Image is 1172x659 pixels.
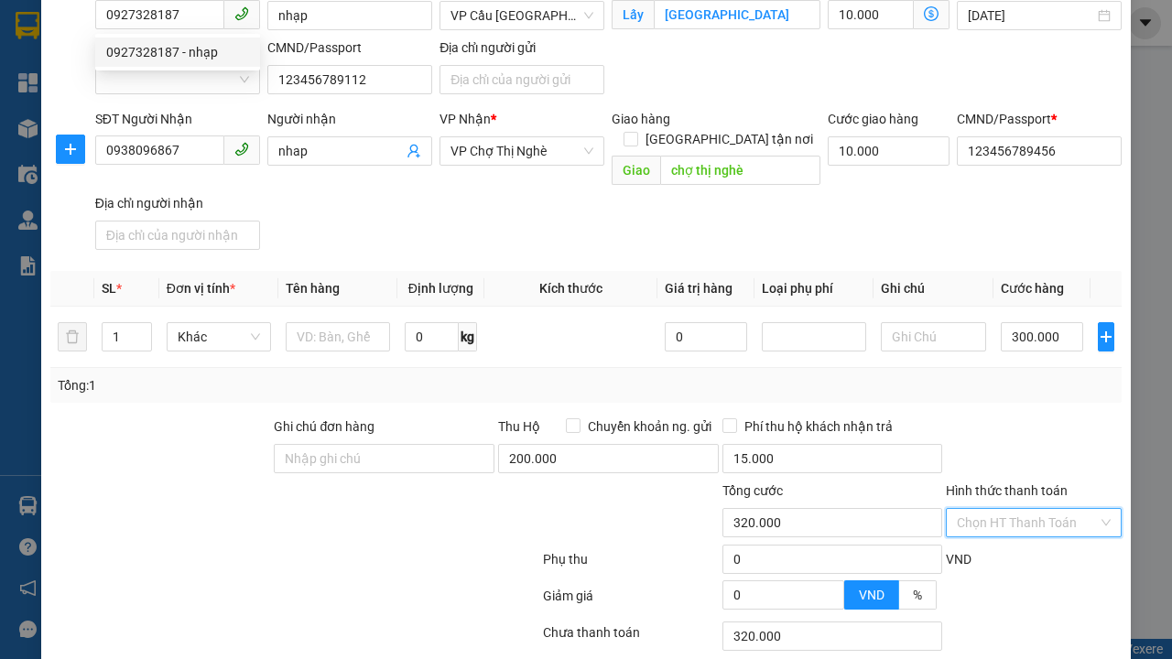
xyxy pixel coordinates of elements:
span: Giá trị hàng [665,281,732,296]
span: VND [946,552,971,567]
span: Kích thước [539,281,602,296]
input: Địa chỉ của người nhận [95,221,260,250]
th: Ghi chú [874,271,993,307]
span: Tổng cước [722,483,783,498]
div: CMND/Passport [267,38,432,58]
span: kg [459,322,477,351]
input: VD: Bàn, Ghế [286,322,390,351]
span: Khác [178,323,260,351]
span: Giao [612,156,660,185]
input: Cước giao hàng [828,136,950,166]
span: Đơn vị tính [167,281,235,296]
span: Phí thu hộ khách nhận trả [737,416,900,437]
div: CMND/Passport [957,109,1122,129]
span: [GEOGRAPHIC_DATA] tận nơi [638,129,820,149]
div: Người nhận [267,109,432,129]
label: Hình thức thanh toán [946,483,1068,498]
div: Giảm giá [541,586,721,618]
span: phone [234,142,249,157]
span: user-add [407,144,421,158]
span: VND [859,588,884,602]
div: Tổng: 1 [58,375,454,395]
input: Ghi Chú [881,322,985,351]
span: VP Cầu Sài Gòn [450,2,593,29]
span: Tên hàng [286,281,340,296]
span: VP Nhận [439,112,491,126]
label: Ghi chú đơn hàng [274,419,374,434]
input: 0 [665,322,747,351]
input: Địa chỉ của người gửi [439,65,604,94]
input: Dọc đường [660,156,819,185]
span: dollar-circle [924,6,939,21]
th: Loại phụ phí [754,271,874,307]
span: Định lượng [408,281,473,296]
label: Cước giao hàng [828,112,918,126]
span: phone [234,6,249,21]
button: plus [56,135,85,164]
div: Chưa thanh toán [541,622,721,654]
button: delete [58,322,87,351]
input: Ghi chú đơn hàng [274,444,494,473]
span: VP Chợ Thị Nghè [450,137,593,165]
span: Chuyển khoản ng. gửi [581,416,719,437]
span: % [913,588,922,602]
span: Giao hàng [612,112,670,126]
span: Thu Hộ [498,419,540,434]
div: SĐT Người Nhận [95,109,260,129]
div: 0927328187 - nhạp [95,38,260,67]
div: Địa chỉ người nhận [95,193,260,213]
div: Phụ thu [541,549,721,581]
input: Ngày lấy [968,5,1094,26]
div: 0927328187 - nhạp [106,42,249,62]
span: plus [57,142,84,157]
div: Địa chỉ người gửi [439,38,604,58]
span: SL [102,281,116,296]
